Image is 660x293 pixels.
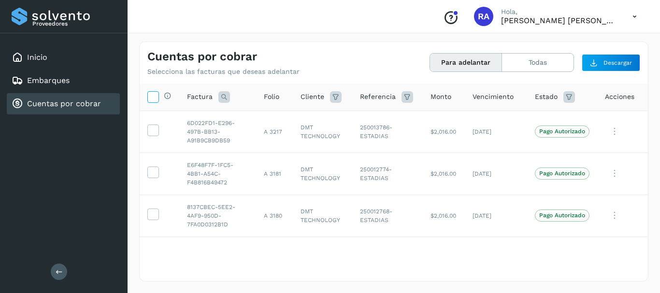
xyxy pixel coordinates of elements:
[352,111,423,153] td: 250013786-ESTADIAS
[423,237,465,279] td: $2,016.00
[501,8,617,16] p: Hola,
[501,16,617,25] p: Raphael Argenis Rubio Becerril
[502,54,574,71] button: Todas
[256,153,293,195] td: A 3181
[465,195,527,237] td: [DATE]
[264,92,279,102] span: Folio
[352,237,423,279] td: 250012100-ESTADIAS
[423,195,465,237] td: $2,016.00
[179,237,256,279] td: F55F8381-D43A-4986-8ED8-788EF667C9E2
[473,92,514,102] span: Vencimiento
[256,237,293,279] td: A 3130
[187,92,213,102] span: Factura
[147,68,300,76] p: Selecciona las facturas que deseas adelantar
[360,92,396,102] span: Referencia
[293,153,352,195] td: DMT TECHNOLOGY
[535,92,558,102] span: Estado
[293,111,352,153] td: DMT TECHNOLOGY
[147,50,257,64] h4: Cuentas por cobrar
[539,128,585,135] p: Pago Autorizado
[430,54,502,71] button: Para adelantar
[465,237,527,279] td: [DATE]
[539,212,585,219] p: Pago Autorizado
[465,111,527,153] td: [DATE]
[605,92,634,102] span: Acciones
[423,153,465,195] td: $2,016.00
[352,195,423,237] td: 250012768-ESTADIAS
[256,195,293,237] td: A 3180
[27,53,47,62] a: Inicio
[301,92,324,102] span: Cliente
[465,153,527,195] td: [DATE]
[293,237,352,279] td: DMT TECHNOLOGY
[430,92,451,102] span: Monto
[293,195,352,237] td: DMT TECHNOLOGY
[352,153,423,195] td: 250012774-ESTADIAS
[179,195,256,237] td: 8137CBEC-5EE2-4AF9-950D-7FA0D0312B1D
[7,47,120,68] div: Inicio
[7,93,120,114] div: Cuentas por cobrar
[256,111,293,153] td: A 3217
[539,170,585,177] p: Pago Autorizado
[7,70,120,91] div: Embarques
[423,111,465,153] td: $2,016.00
[582,54,640,71] button: Descargar
[27,99,101,108] a: Cuentas por cobrar
[32,20,116,27] p: Proveedores
[179,111,256,153] td: 6D022FD1-E296-497B-BB13-A91B9CB9DB59
[179,153,256,195] td: E6F48F7F-1FC5-4BB1-A54C-F4B816B49472
[603,58,632,67] span: Descargar
[27,76,70,85] a: Embarques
